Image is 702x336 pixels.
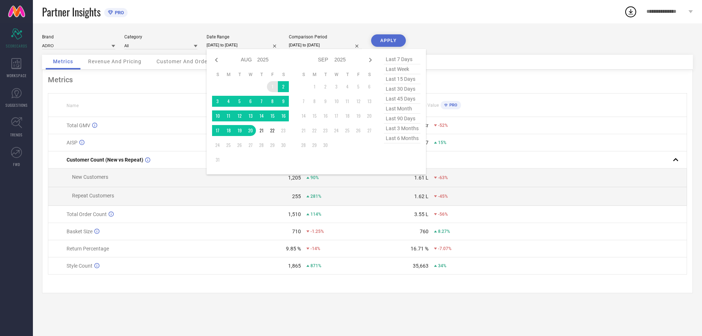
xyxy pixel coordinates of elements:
[438,229,450,234] span: 8.27%
[309,81,320,92] td: Mon Sep 01 2025
[88,58,141,64] span: Revenue And Pricing
[223,110,234,121] td: Mon Aug 11 2025
[384,124,420,133] span: last 3 months
[13,162,20,167] span: FWD
[414,211,429,217] div: 3.55 L
[234,110,245,121] td: Tue Aug 12 2025
[292,229,301,234] div: 710
[245,96,256,107] td: Wed Aug 06 2025
[67,103,79,108] span: Name
[278,72,289,78] th: Saturday
[7,73,27,78] span: WORKSPACE
[320,96,331,107] td: Tue Sep 09 2025
[320,110,331,121] td: Tue Sep 16 2025
[331,72,342,78] th: Wednesday
[267,125,278,136] td: Fri Aug 22 2025
[212,110,223,121] td: Sun Aug 10 2025
[67,246,109,252] span: Return Percentage
[438,140,446,145] span: 15%
[267,140,278,151] td: Fri Aug 29 2025
[234,125,245,136] td: Tue Aug 19 2025
[256,140,267,151] td: Thu Aug 28 2025
[331,81,342,92] td: Wed Sep 03 2025
[267,72,278,78] th: Friday
[364,81,375,92] td: Sat Sep 06 2025
[256,125,267,136] td: Thu Aug 21 2025
[267,81,278,92] td: Fri Aug 01 2025
[278,81,289,92] td: Sat Aug 02 2025
[267,110,278,121] td: Fri Aug 15 2025
[414,193,429,199] div: 1.62 L
[67,157,143,163] span: Customer Count (New vs Repeat)
[207,34,280,39] div: Date Range
[384,104,420,114] span: last month
[310,246,320,251] span: -14%
[278,125,289,136] td: Sat Aug 23 2025
[331,96,342,107] td: Wed Sep 10 2025
[288,263,301,269] div: 1,865
[288,211,301,217] div: 1,510
[320,140,331,151] td: Tue Sep 30 2025
[212,56,221,64] div: Previous month
[256,110,267,121] td: Thu Aug 14 2025
[438,194,448,199] span: -45%
[309,72,320,78] th: Monday
[310,175,319,180] span: 90%
[342,125,353,136] td: Thu Sep 25 2025
[298,110,309,121] td: Sun Sep 14 2025
[298,125,309,136] td: Sun Sep 21 2025
[342,110,353,121] td: Thu Sep 18 2025
[10,132,23,137] span: TRENDS
[320,72,331,78] th: Tuesday
[309,110,320,121] td: Mon Sep 15 2025
[384,133,420,143] span: last 6 months
[288,175,301,181] div: 1,205
[342,81,353,92] td: Thu Sep 04 2025
[364,110,375,121] td: Sat Sep 20 2025
[156,58,212,64] span: Customer And Orders
[234,140,245,151] td: Tue Aug 26 2025
[67,263,93,269] span: Style Count
[448,103,457,107] span: PRO
[278,140,289,151] td: Sat Aug 30 2025
[234,96,245,107] td: Tue Aug 05 2025
[624,5,637,18] div: Open download list
[310,263,321,268] span: 871%
[212,72,223,78] th: Sunday
[223,140,234,151] td: Mon Aug 25 2025
[245,72,256,78] th: Wednesday
[289,41,362,49] input: Select comparison period
[309,125,320,136] td: Mon Sep 22 2025
[245,125,256,136] td: Wed Aug 20 2025
[353,81,364,92] td: Fri Sep 05 2025
[72,174,108,180] span: New Customers
[438,246,452,251] span: -7.07%
[353,72,364,78] th: Friday
[353,96,364,107] td: Fri Sep 12 2025
[438,123,448,128] span: -52%
[245,140,256,151] td: Wed Aug 27 2025
[342,72,353,78] th: Thursday
[67,229,93,234] span: Basket Size
[256,96,267,107] td: Thu Aug 07 2025
[364,96,375,107] td: Sat Sep 13 2025
[384,54,420,64] span: last 7 days
[124,34,197,39] div: Category
[384,114,420,124] span: last 90 days
[223,125,234,136] td: Mon Aug 18 2025
[353,125,364,136] td: Fri Sep 26 2025
[256,72,267,78] th: Thursday
[6,43,27,49] span: SCORECARDS
[384,64,420,74] span: last week
[212,140,223,151] td: Sun Aug 24 2025
[278,110,289,121] td: Sat Aug 16 2025
[48,75,687,84] div: Metrics
[371,34,406,47] button: APPLY
[310,194,321,199] span: 281%
[364,72,375,78] th: Saturday
[278,96,289,107] td: Sat Aug 09 2025
[223,72,234,78] th: Monday
[384,74,420,84] span: last 15 days
[289,34,362,39] div: Comparison Period
[414,175,429,181] div: 1.61 L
